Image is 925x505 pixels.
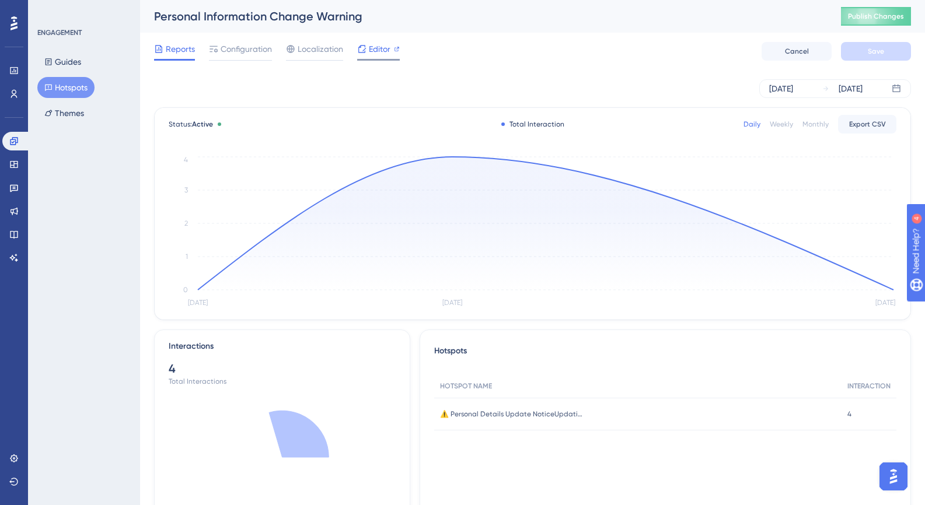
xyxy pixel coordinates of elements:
tspan: [DATE] [442,299,462,307]
button: Save [841,42,911,61]
div: Weekly [770,120,793,129]
button: Cancel [762,42,832,61]
div: Personal Information Change Warning [154,8,812,24]
span: Localization [298,42,343,56]
tspan: 4 [184,156,188,164]
button: Themes [37,103,91,124]
tspan: 2 [184,219,188,227]
span: Active [192,120,213,128]
tspan: 0 [183,286,188,294]
div: [DATE] [769,82,793,96]
span: Reports [166,42,195,56]
span: 4 [847,409,851,419]
div: 4 [169,360,396,377]
span: Hotspots [434,344,467,365]
span: Export CSV [849,120,886,129]
div: Interactions [169,339,214,353]
span: ⚠️ Personal Details Update NoticeUpdating your personal details may require you to submit identif... [440,409,586,419]
span: Publish Changes [848,12,904,21]
span: Status: [169,120,213,129]
div: Total Interaction [501,120,564,129]
button: Hotspots [37,77,95,98]
span: HOTSPOT NAME [440,381,492,391]
span: INTERACTION [847,381,891,391]
span: Editor [369,42,390,56]
iframe: UserGuiding AI Assistant Launcher [876,459,911,494]
button: Export CSV [838,115,896,134]
tspan: [DATE] [188,299,208,307]
tspan: 3 [184,186,188,194]
span: Save [868,47,884,56]
span: Cancel [785,47,809,56]
button: Publish Changes [841,7,911,26]
div: ENGAGEMENT [37,28,82,37]
div: Monthly [802,120,829,129]
span: Configuration [221,42,272,56]
tspan: 1 [186,253,188,261]
span: Need Help? [27,3,73,17]
div: [DATE] [839,82,863,96]
div: Daily [744,120,760,129]
tspan: [DATE] [875,299,895,307]
button: Guides [37,51,88,72]
div: 4 [81,6,85,15]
